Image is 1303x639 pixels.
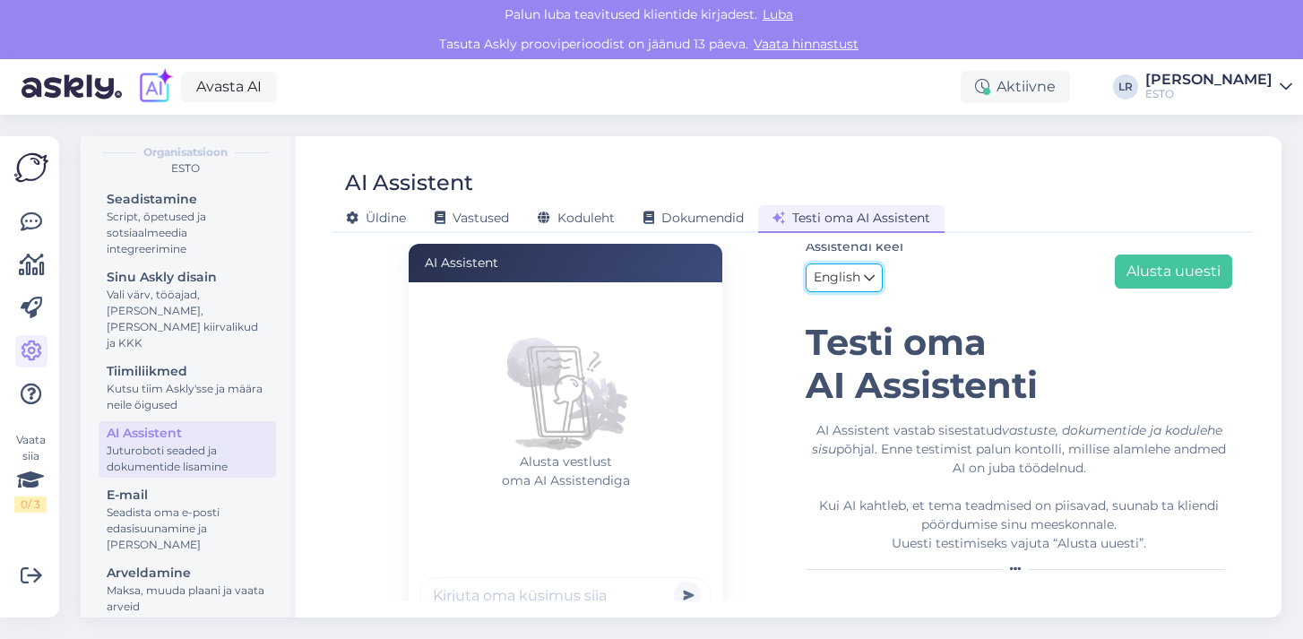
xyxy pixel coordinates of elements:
[107,287,268,351] div: Vali värv, tööajad, [PERSON_NAME], [PERSON_NAME] kiirvalikud ja KKK
[538,210,615,226] span: Koduleht
[1113,74,1138,99] div: LR
[806,321,1232,407] h1: Testi oma AI Assistenti
[107,424,268,443] div: AI Assistent
[107,190,268,209] div: Seadistamine
[409,244,722,282] div: AI Assistent
[99,561,276,617] a: ArveldamineMaksa, muuda plaani ja vaata arveid
[1145,87,1273,101] div: ESTO
[772,210,930,226] span: Testi oma AI Assistent
[435,210,509,226] span: Vastused
[748,36,864,52] a: Vaata hinnastust
[95,160,276,177] div: ESTO
[757,6,798,22] span: Luba
[494,309,637,453] img: No chats
[961,71,1070,103] div: Aktiivne
[806,263,883,292] a: English
[143,144,228,160] b: Organisatsioon
[14,497,47,513] div: 0 / 3
[107,443,268,475] div: Juturoboti seaded ja dokumentide lisamine
[99,421,276,478] a: AI AssistentJuturoboti seaded ja dokumentide lisamine
[345,166,473,200] div: AI Assistent
[419,453,712,490] p: Alusta vestlust oma AI Assistendiga
[14,432,47,513] div: Vaata siia
[107,564,268,583] div: Arveldamine
[1145,73,1273,87] div: [PERSON_NAME]
[1145,73,1292,101] a: [PERSON_NAME]ESTO
[181,72,277,102] a: Avasta AI
[107,362,268,381] div: Tiimiliikmed
[14,151,48,185] img: Askly Logo
[1115,255,1232,289] button: Alusta uuesti
[99,359,276,416] a: TiimiliikmedKutsu tiim Askly'sse ja määra neile õigused
[643,210,744,226] span: Dokumendid
[419,577,712,613] input: Kirjuta oma küsimus siia
[107,505,268,553] div: Seadista oma e-posti edasisuunamine ja [PERSON_NAME]
[806,237,903,256] label: Assistendi keel
[346,210,406,226] span: Üldine
[107,268,268,287] div: Sinu Askly disain
[107,381,268,413] div: Kutsu tiim Askly'sse ja määra neile õigused
[99,483,276,556] a: E-mailSeadista oma e-posti edasisuunamine ja [PERSON_NAME]
[812,422,1222,457] i: vastuste, dokumentide ja kodulehe sisu
[136,68,174,106] img: explore-ai
[107,583,268,615] div: Maksa, muuda plaani ja vaata arveid
[99,265,276,354] a: Sinu Askly disainVali värv, tööajad, [PERSON_NAME], [PERSON_NAME] kiirvalikud ja KKK
[107,486,268,505] div: E-mail
[806,421,1232,553] div: AI Assistent vastab sisestatud põhjal. Enne testimist palun kontolli, millise alamlehe andmed AI ...
[107,209,268,257] div: Script, õpetused ja sotsiaalmeedia integreerimine
[99,187,276,260] a: SeadistamineScript, õpetused ja sotsiaalmeedia integreerimine
[814,268,860,288] span: English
